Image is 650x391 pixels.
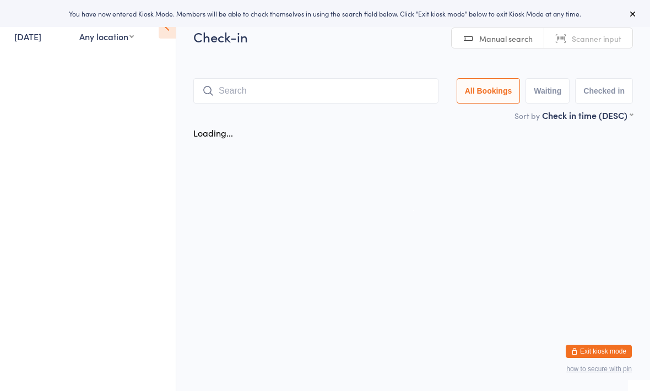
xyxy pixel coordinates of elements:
[542,109,633,121] div: Check in time (DESC)
[193,78,438,104] input: Search
[514,110,540,121] label: Sort by
[575,78,633,104] button: Checked in
[572,33,621,44] span: Scanner input
[526,78,570,104] button: Waiting
[566,365,632,373] button: how to secure with pin
[18,9,632,18] div: You have now entered Kiosk Mode. Members will be able to check themselves in using the search fie...
[193,127,233,139] div: Loading...
[457,78,521,104] button: All Bookings
[14,30,41,42] a: [DATE]
[193,28,633,46] h2: Check-in
[479,33,533,44] span: Manual search
[79,30,134,42] div: Any location
[566,345,632,358] button: Exit kiosk mode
